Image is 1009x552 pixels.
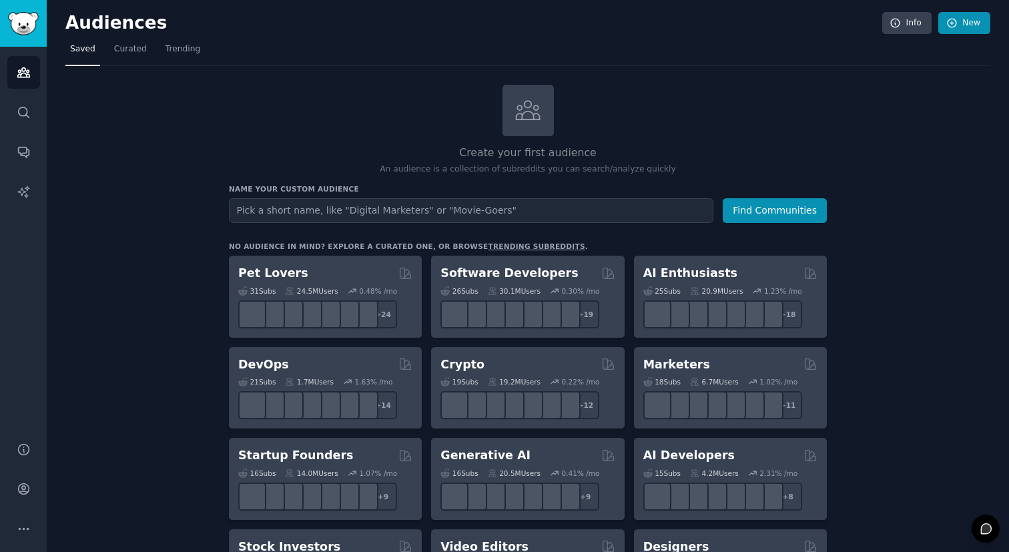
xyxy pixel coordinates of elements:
[721,486,742,507] img: OpenSourceAI
[759,469,797,478] div: 2.31 % /mo
[440,286,478,296] div: 26 Sub s
[354,486,375,507] img: growmybusiness
[690,377,739,386] div: 6.7M Users
[285,469,338,478] div: 14.0M Users
[359,469,397,478] div: 1.07 % /mo
[690,286,743,296] div: 20.9M Users
[440,377,478,386] div: 19 Sub s
[238,447,353,464] h2: Startup Founders
[444,395,465,416] img: ethfinance
[242,304,263,324] img: herpetology
[242,486,263,507] img: EntrepreneurRideAlong
[114,43,147,55] span: Curated
[643,447,735,464] h2: AI Developers
[488,377,541,386] div: 19.2M Users
[317,304,338,324] img: cockatiel
[238,377,276,386] div: 21 Sub s
[165,43,200,55] span: Trending
[557,304,577,324] img: elixir
[440,356,484,373] h2: Crypto
[764,286,802,296] div: 1.23 % /mo
[938,12,990,35] a: New
[647,395,667,416] img: content_marketing
[519,486,540,507] img: FluxAI
[355,377,393,386] div: 1.63 % /mo
[482,395,502,416] img: ethstaker
[643,286,681,296] div: 25 Sub s
[70,43,95,55] span: Saved
[354,395,375,416] img: PlatformEngineers
[444,304,465,324] img: software
[703,304,723,324] img: chatgpt_promptDesign
[665,395,686,416] img: bigseo
[538,304,559,324] img: AskComputerScience
[759,304,779,324] img: ArtificalIntelligence
[759,395,779,416] img: OnlineMarketing
[238,469,276,478] div: 16 Sub s
[238,356,289,373] h2: DevOps
[359,286,397,296] div: 0.48 % /mo
[298,486,319,507] img: ycombinator
[759,377,797,386] div: 1.02 % /mo
[721,395,742,416] img: googleads
[463,395,484,416] img: 0xPolygon
[482,304,502,324] img: learnjavascript
[562,286,600,296] div: 0.30 % /mo
[280,486,300,507] img: startup
[229,242,588,251] div: No audience in mind? Explore a curated one, or browse .
[463,486,484,507] img: dalle2
[369,300,397,328] div: + 24
[229,145,827,162] h2: Create your first audience
[285,286,338,296] div: 24.5M Users
[562,377,600,386] div: 0.22 % /mo
[482,486,502,507] img: deepdream
[285,377,334,386] div: 1.7M Users
[562,469,600,478] div: 0.41 % /mo
[242,395,263,416] img: azuredevops
[488,286,541,296] div: 30.1M Users
[684,395,705,416] img: AskMarketing
[774,391,802,419] div: + 11
[723,198,827,223] button: Find Communities
[519,304,540,324] img: reactnative
[440,265,578,282] h2: Software Developers
[261,395,282,416] img: AWS_Certified_Experts
[538,395,559,416] img: CryptoNews
[703,486,723,507] img: MistralAI
[440,469,478,478] div: 16 Sub s
[298,304,319,324] img: turtle
[444,486,465,507] img: aivideo
[317,395,338,416] img: platformengineering
[369,483,397,511] div: + 9
[336,395,356,416] img: aws_cdk
[759,486,779,507] img: AIDevelopersSociety
[774,483,802,511] div: + 8
[665,304,686,324] img: DeepSeek
[703,395,723,416] img: Emailmarketing
[488,469,541,478] div: 20.5M Users
[488,242,585,250] a: trending subreddits
[647,486,667,507] img: LangChain
[557,486,577,507] img: DreamBooth
[643,469,681,478] div: 15 Sub s
[721,304,742,324] img: OpenAIDev
[500,395,521,416] img: web3
[519,395,540,416] img: defiblockchain
[643,265,737,282] h2: AI Enthusiasts
[643,377,681,386] div: 18 Sub s
[161,39,205,66] a: Trending
[571,391,599,419] div: + 12
[336,304,356,324] img: PetAdvice
[571,483,599,511] div: + 9
[500,304,521,324] img: iOSProgramming
[8,12,39,35] img: GummySearch logo
[557,395,577,416] img: defi_
[369,391,397,419] div: + 14
[336,486,356,507] img: Entrepreneurship
[65,13,882,34] h2: Audiences
[354,304,375,324] img: dogbreed
[229,198,713,223] input: Pick a short name, like "Digital Marketers" or "Movie-Goers"
[684,304,705,324] img: AItoolsCatalog
[740,304,761,324] img: chatgpt_prompts_
[643,356,710,373] h2: Marketers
